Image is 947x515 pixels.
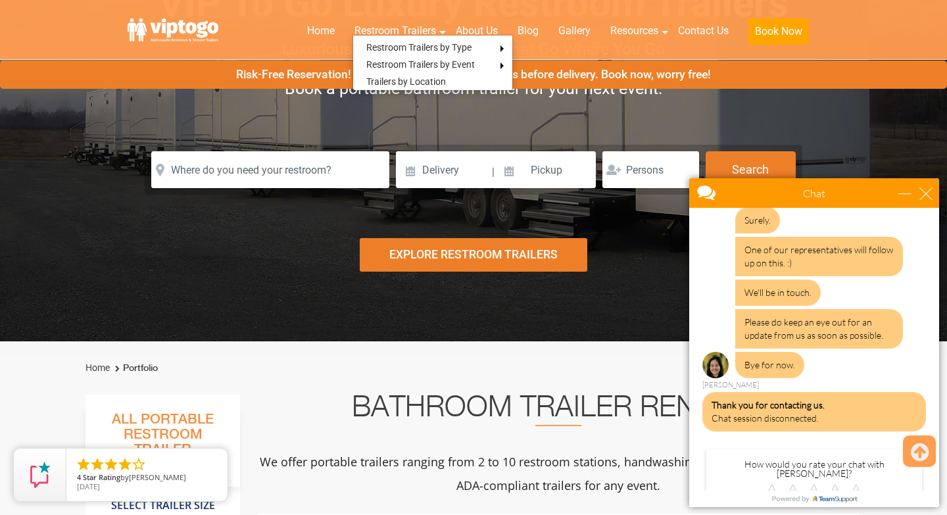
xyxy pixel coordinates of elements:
[85,362,110,373] a: Home
[681,170,947,515] iframe: Live Chat Box
[85,408,240,487] h3: All Portable Restroom Trailer Stations
[600,16,668,45] a: Resources
[151,151,389,188] input: Where do you need your restroom?
[396,151,490,188] input: Delivery
[27,462,53,488] img: Review Rating
[446,16,508,45] a: About Us
[131,456,147,472] li: 
[112,360,158,376] li: Portfolio
[117,456,133,472] li: 
[76,456,91,472] li: 
[77,481,100,491] span: [DATE]
[360,238,587,272] div: Explore Restroom Trailers
[258,395,859,426] h2: Bathroom Trailer Rentals
[353,56,488,73] a: Restroom Trailers by Event
[496,151,596,188] input: Pickup
[739,16,819,53] a: Book Now
[748,18,809,45] button: Book Now
[668,16,739,45] a: Contact Us
[548,16,600,45] a: Gallery
[345,16,446,45] a: Restroom Trailers
[77,474,217,483] span: by
[103,456,119,472] li: 
[258,450,859,497] p: We offer portable trailers ranging from 2 to 10 restroom stations, handwashing trailers, shower t...
[602,151,699,188] input: Persons
[353,39,485,56] a: Restroom Trailers by Type
[77,472,81,482] span: 4
[297,16,345,45] a: Home
[353,73,459,90] a: Trailers by Location
[706,151,796,188] button: Search
[492,151,495,193] span: |
[508,16,548,45] a: Blog
[129,472,186,482] span: [PERSON_NAME]
[83,472,120,482] span: Star Rating
[89,456,105,472] li: 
